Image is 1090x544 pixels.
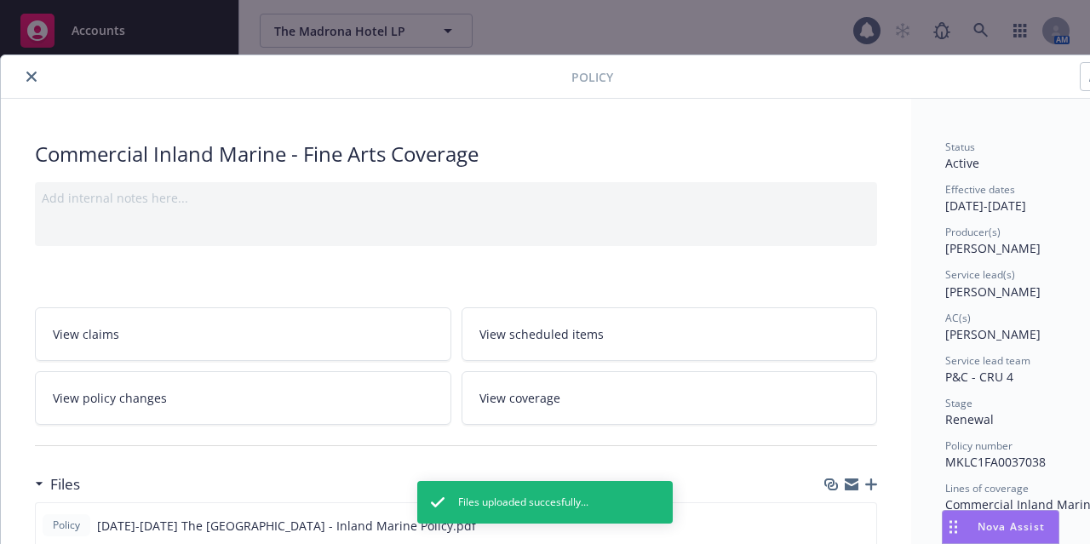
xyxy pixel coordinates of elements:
span: Policy [49,518,83,533]
span: Renewal [945,411,994,427]
span: Policy [571,68,613,86]
span: Lines of coverage [945,481,1029,495]
span: Producer(s) [945,225,1001,239]
span: View scheduled items [479,325,604,343]
span: [PERSON_NAME] [945,283,1041,300]
div: Commercial Inland Marine - Fine Arts Coverage [35,140,877,169]
span: P&C - CRU 4 [945,369,1013,385]
button: download file [827,517,840,535]
span: Service lead team [945,353,1030,368]
h3: Files [50,473,80,495]
span: [PERSON_NAME] [945,240,1041,256]
span: Stage [945,396,972,410]
span: View coverage [479,389,560,407]
span: View policy changes [53,389,167,407]
div: Add internal notes here... [42,189,870,207]
span: Active [945,155,979,171]
div: Files [35,473,80,495]
a: View coverage [462,371,878,425]
a: View claims [35,307,451,361]
span: View claims [53,325,119,343]
span: [PERSON_NAME] [945,326,1041,342]
span: Status [945,140,975,154]
span: Nova Assist [978,519,1045,534]
div: Drag to move [943,511,964,543]
span: Policy number [945,438,1013,453]
span: Service lead(s) [945,267,1015,282]
a: View scheduled items [462,307,878,361]
span: AC(s) [945,311,971,325]
button: Nova Assist [942,510,1059,544]
a: View policy changes [35,371,451,425]
span: [DATE]-[DATE] The [GEOGRAPHIC_DATA] - Inland Marine Policy.pdf [97,517,476,535]
button: close [21,66,42,87]
span: Effective dates [945,182,1015,197]
span: MKLC1FA0037038 [945,454,1046,470]
button: preview file [854,517,869,535]
span: Files uploaded succesfully... [458,495,588,510]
